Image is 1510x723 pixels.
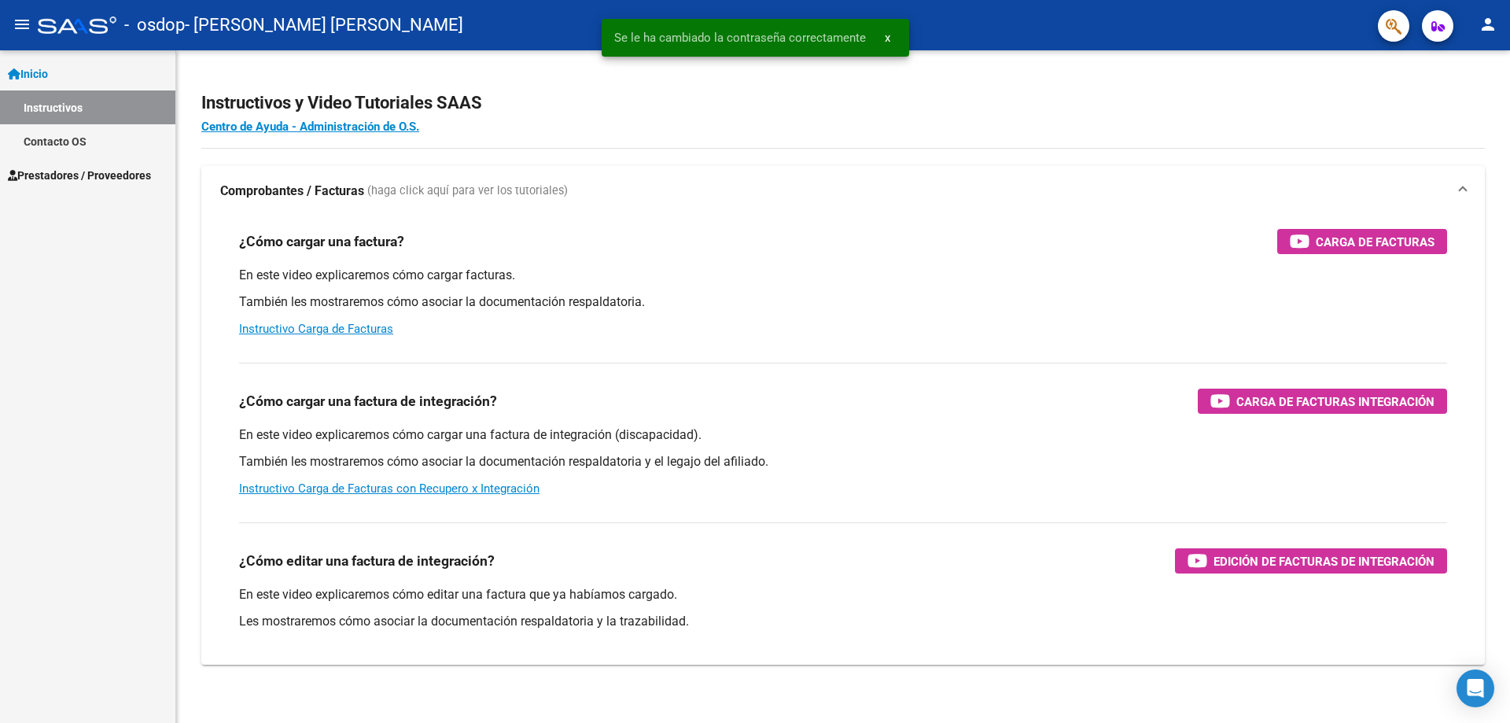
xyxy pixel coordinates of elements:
h3: ¿Cómo cargar una factura? [239,231,404,253]
p: En este video explicaremos cómo editar una factura que ya habíamos cargado. [239,586,1447,603]
p: También les mostraremos cómo asociar la documentación respaldatoria y el legajo del afiliado. [239,453,1447,470]
button: x [872,24,903,52]
a: Instructivo Carga de Facturas [239,322,393,336]
mat-icon: menu [13,15,31,34]
p: También les mostraremos cómo asociar la documentación respaldatoria. [239,293,1447,311]
button: Carga de Facturas [1277,229,1447,254]
span: Carga de Facturas [1316,232,1434,252]
div: Open Intercom Messenger [1457,670,1494,707]
span: Edición de Facturas de integración [1214,551,1434,571]
span: Prestadores / Proveedores [8,167,151,184]
div: Comprobantes / Facturas (haga click aquí para ver los tutoriales) [201,216,1485,665]
span: (haga click aquí para ver los tutoriales) [367,183,568,200]
a: Instructivo Carga de Facturas con Recupero x Integración [239,481,540,496]
span: Inicio [8,65,48,83]
h3: ¿Cómo cargar una factura de integración? [239,390,497,412]
span: Se le ha cambiado la contraseña correctamente [614,30,866,46]
strong: Comprobantes / Facturas [220,183,364,200]
span: - [PERSON_NAME] [PERSON_NAME] [185,8,463,42]
a: Centro de Ayuda - Administración de O.S. [201,120,419,134]
mat-expansion-panel-header: Comprobantes / Facturas (haga click aquí para ver los tutoriales) [201,166,1485,216]
span: - osdop [124,8,185,42]
span: x [885,31,890,45]
mat-icon: person [1479,15,1497,34]
h3: ¿Cómo editar una factura de integración? [239,550,495,572]
span: Carga de Facturas Integración [1236,392,1434,411]
p: En este video explicaremos cómo cargar una factura de integración (discapacidad). [239,426,1447,444]
button: Edición de Facturas de integración [1175,548,1447,574]
h2: Instructivos y Video Tutoriales SAAS [201,88,1485,118]
p: En este video explicaremos cómo cargar facturas. [239,267,1447,284]
p: Les mostraremos cómo asociar la documentación respaldatoria y la trazabilidad. [239,613,1447,630]
button: Carga de Facturas Integración [1198,389,1447,414]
